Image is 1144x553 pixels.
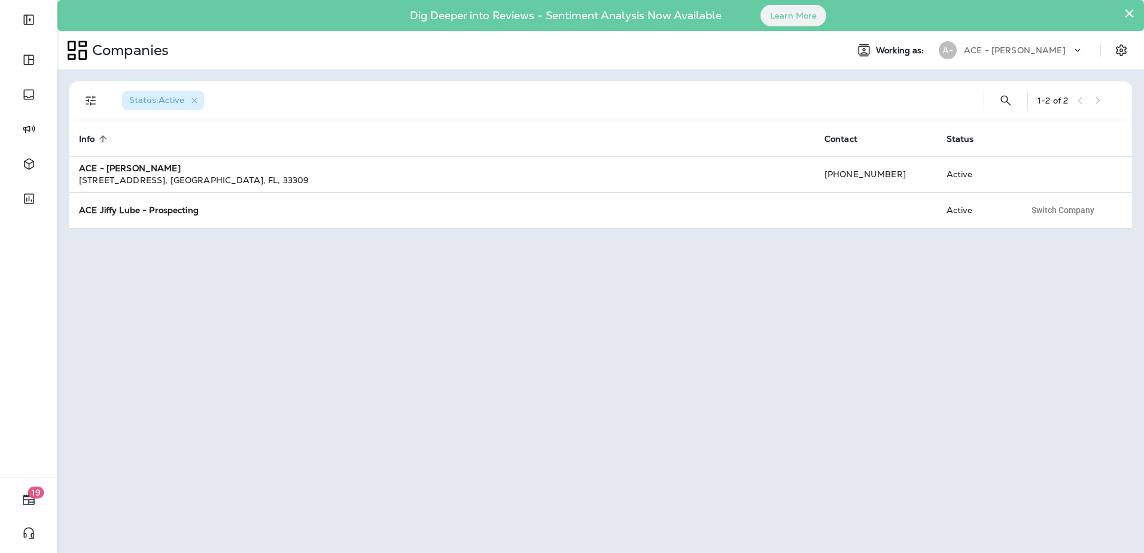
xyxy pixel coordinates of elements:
[79,89,103,113] button: Filters
[824,133,873,144] span: Contact
[79,134,95,144] span: Info
[79,133,111,144] span: Info
[947,133,990,144] span: Status
[1124,4,1135,23] button: Close
[87,41,169,59] p: Companies
[939,41,957,59] div: A-
[994,89,1018,113] button: Search Companies
[375,14,756,17] p: Dig Deeper into Reviews - Sentiment Analysis Now Available
[1037,96,1068,105] div: 1 - 2 of 2
[937,192,1016,228] td: Active
[12,8,45,32] button: Expand Sidebar
[876,45,927,56] span: Working as:
[79,163,181,174] strong: ACE - [PERSON_NAME]
[12,488,45,512] button: 19
[1110,39,1132,61] button: Settings
[79,205,199,215] strong: ACE Jiffy Lube - Prospecting
[964,45,1066,55] p: ACE - [PERSON_NAME]
[824,134,857,144] span: Contact
[1025,201,1101,219] button: Switch Company
[937,156,1016,192] td: Active
[815,156,937,192] td: [PHONE_NUMBER]
[129,95,184,105] span: Status : Active
[28,487,44,499] span: 19
[122,91,204,110] div: Status:Active
[947,134,974,144] span: Status
[79,174,805,186] div: [STREET_ADDRESS] , [GEOGRAPHIC_DATA] , FL , 33309
[760,5,826,26] button: Learn More
[1032,206,1094,214] span: Switch Company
